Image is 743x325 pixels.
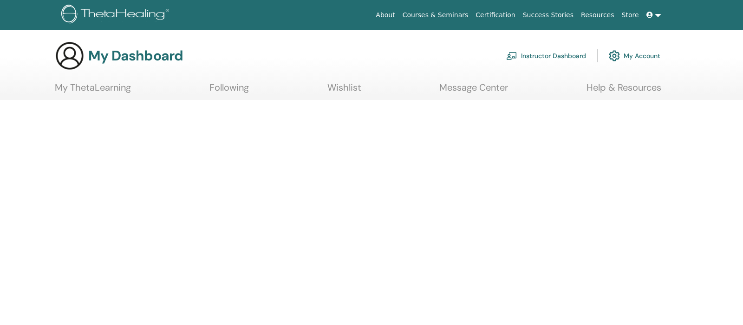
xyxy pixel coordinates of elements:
[519,7,577,24] a: Success Stories
[327,82,361,100] a: Wishlist
[587,82,661,100] a: Help & Resources
[399,7,472,24] a: Courses & Seminars
[506,52,517,60] img: chalkboard-teacher.svg
[209,82,249,100] a: Following
[472,7,519,24] a: Certification
[618,7,643,24] a: Store
[506,46,586,66] a: Instructor Dashboard
[577,7,618,24] a: Resources
[88,47,183,64] h3: My Dashboard
[55,82,131,100] a: My ThetaLearning
[372,7,398,24] a: About
[55,41,85,71] img: generic-user-icon.jpg
[61,5,172,26] img: logo.png
[609,48,620,64] img: cog.svg
[609,46,660,66] a: My Account
[439,82,508,100] a: Message Center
